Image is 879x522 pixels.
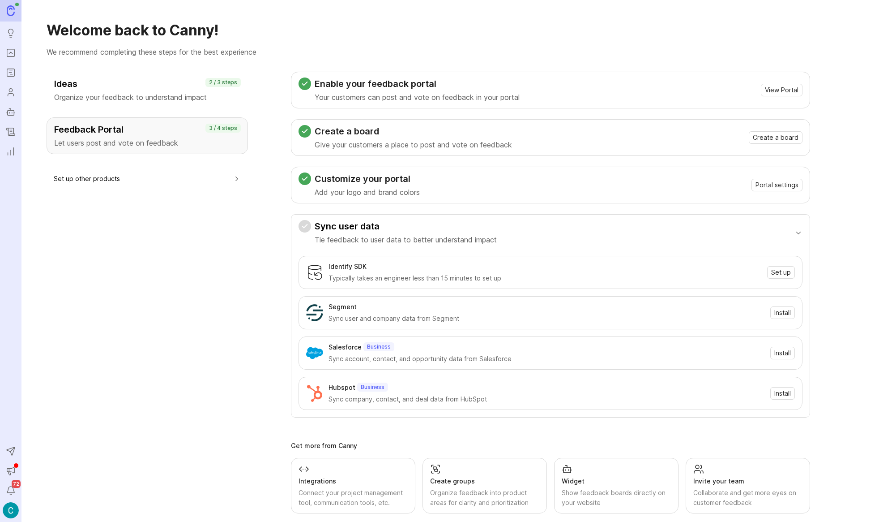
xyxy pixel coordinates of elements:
p: Your customers can post and vote on feedback in your portal [315,92,520,103]
button: Send to Autopilot [3,443,19,459]
span: Portal settings [755,181,798,190]
div: Invite your team [693,476,802,486]
img: Identify SDK [306,264,323,281]
a: Changelog [3,124,19,140]
div: Show feedback boards directly on your website [562,488,671,508]
span: Install [774,389,791,398]
a: IntegrationsConnect your project management tool, communication tools, etc. [291,458,415,513]
p: Business [361,384,384,391]
button: Install [770,387,795,400]
h1: Welcome back to Canny! [47,22,854,39]
div: Sync company, contact, and deal data from HubSpot [329,394,765,404]
span: Install [774,308,791,317]
p: Business [367,343,391,350]
div: Connect your project management tool, communication tools, etc. [299,488,408,508]
div: Get more from Canny [291,443,810,449]
div: Salesforce [329,342,362,352]
p: 2 / 3 steps [209,79,237,86]
div: Identify SDK [329,262,367,272]
div: Hubspot [329,383,355,393]
img: Hubspot [306,385,323,402]
h3: Sync user data [315,220,497,233]
div: Sync user dataTie feedback to user data to better understand impact [299,250,802,417]
h3: Customize your portal [315,173,420,185]
button: Create a board [749,131,802,144]
button: IdeasOrganize your feedback to understand impact2 / 3 steps [47,72,248,108]
button: Portal settings [751,179,802,191]
a: Reporting [3,143,19,160]
h3: Feedback Portal [54,123,240,136]
p: Add your logo and brand colors [315,187,420,198]
a: Roadmaps [3,65,19,81]
span: Create a board [753,133,798,142]
a: Invite your teamCollaborate and get more eyes on customer feedback [686,458,810,513]
h3: Enable your feedback portal [315,78,520,90]
button: Set up [767,266,795,279]
h3: Create a board [315,125,512,138]
img: Salesforce [306,345,323,362]
div: Organize feedback into product areas for clarity and prioritization [430,488,539,508]
a: Users [3,84,19,100]
p: Let users post and vote on feedback [54,138,240,148]
span: Install [774,349,791,358]
button: View Portal [761,84,802,96]
img: Segment [306,304,323,321]
button: Notifications [3,483,19,499]
img: Craig Walker [3,502,19,518]
div: Integrations [299,476,408,486]
div: Segment [329,302,357,312]
a: WidgetShow feedback boards directly on your website [554,458,678,513]
div: Create groups [430,476,539,486]
a: Create groupsOrganize feedback into product areas for clarity and prioritization [422,458,547,513]
div: Widget [562,476,671,486]
p: Organize your feedback to understand impact [54,92,240,103]
a: Portal [3,45,19,61]
p: 3 / 4 steps [209,125,237,132]
p: Tie feedback to user data to better understand impact [315,234,497,245]
span: 72 [12,480,21,488]
div: Sync account, contact, and opportunity data from Salesforce [329,354,765,364]
button: Install [770,347,795,359]
button: Feedback PortalLet users post and vote on feedback3 / 4 steps [47,117,248,154]
button: Install [770,306,795,319]
span: Set up [771,268,791,277]
div: Collaborate and get more eyes on customer feedback [693,488,802,508]
span: View Portal [765,86,798,95]
button: Set up other products [54,168,241,189]
p: We recommend completing these steps for the best experience [47,47,854,57]
h3: Ideas [54,78,240,90]
a: Autopilot [3,104,19,120]
div: Typically takes an engineer less than 15 minutes to set up [329,273,762,283]
img: Canny Home [7,5,15,16]
div: Sync user and company data from Segment [329,314,765,324]
button: Announcements [3,463,19,479]
a: Ideas [3,25,19,41]
p: Give your customers a place to post and vote on feedback [315,139,512,150]
button: Sync user dataTie feedback to user data to better understand impact [299,215,802,250]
